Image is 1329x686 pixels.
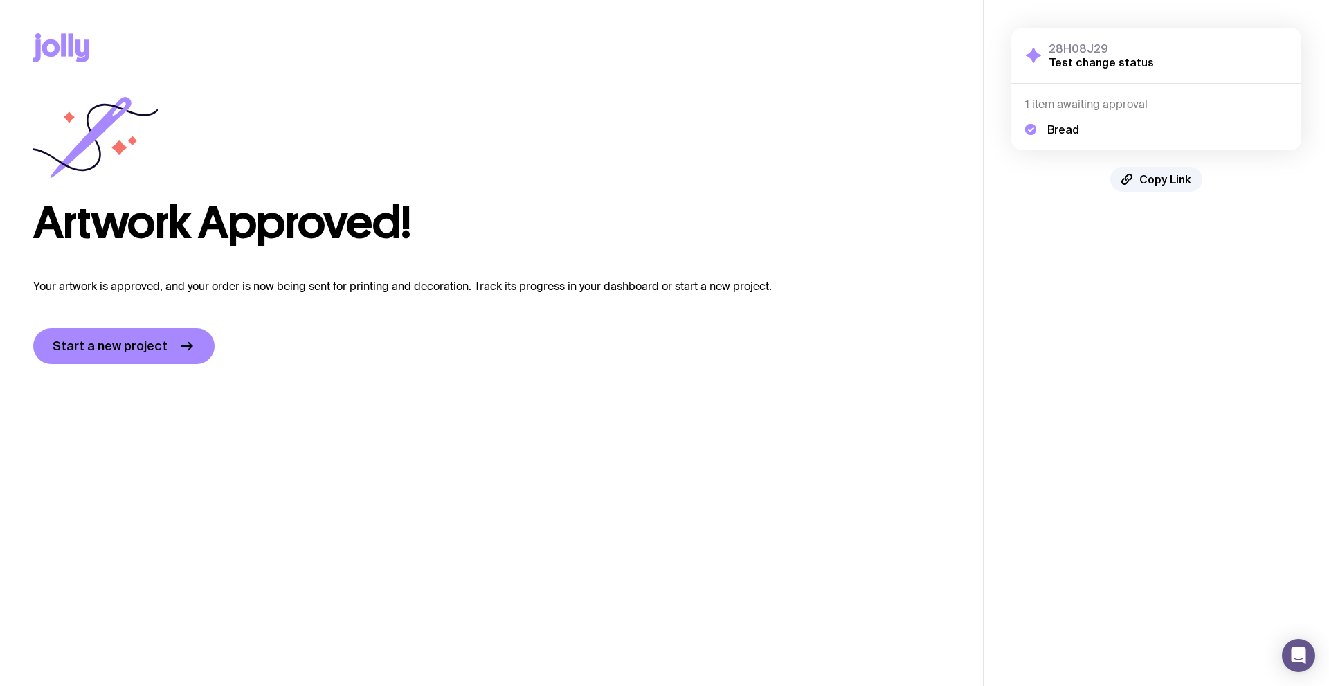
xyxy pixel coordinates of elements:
h1: Artwork Approved! [33,201,950,245]
h4: 1 item awaiting approval [1025,98,1287,111]
span: Copy Link [1139,172,1191,186]
a: Start a new project [33,328,215,364]
div: Open Intercom Messenger [1282,639,1315,672]
h5: Bread [1047,123,1079,136]
button: Copy Link [1110,167,1202,192]
p: Your artwork is approved, and your order is now being sent for printing and decoration. Track its... [33,278,950,295]
h3: 28H08J29 [1049,42,1154,55]
h2: Test change status [1049,55,1154,69]
span: Start a new project [53,338,168,354]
